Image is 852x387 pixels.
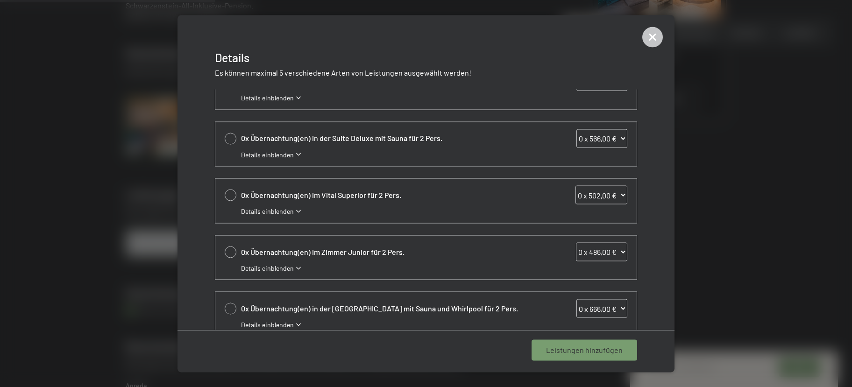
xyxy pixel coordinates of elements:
[241,320,294,330] span: Details einblenden
[241,303,531,314] span: 0x Übernachtung(en) in der [GEOGRAPHIC_DATA] mit Sauna und Whirlpool für 2 Pers.
[241,207,294,216] span: Details einblenden
[241,190,531,200] span: 0x Übernachtung(en) im Vital Superior für 2 Pers.
[546,345,623,355] span: Leistungen hinzufügen
[241,150,294,159] span: Details einblenden
[241,133,531,143] span: 0x Übernachtung(en) in der Suite Deluxe mit Sauna für 2 Pers.
[215,50,249,64] span: Details
[241,246,531,257] span: 0x Übernachtung(en) im Zimmer Junior für 2 Pers.
[215,67,637,77] p: Es können maximal 5 verschiedene Arten von Leistungen ausgewählt werden!
[241,263,294,273] span: Details einblenden
[241,93,294,103] span: Details einblenden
